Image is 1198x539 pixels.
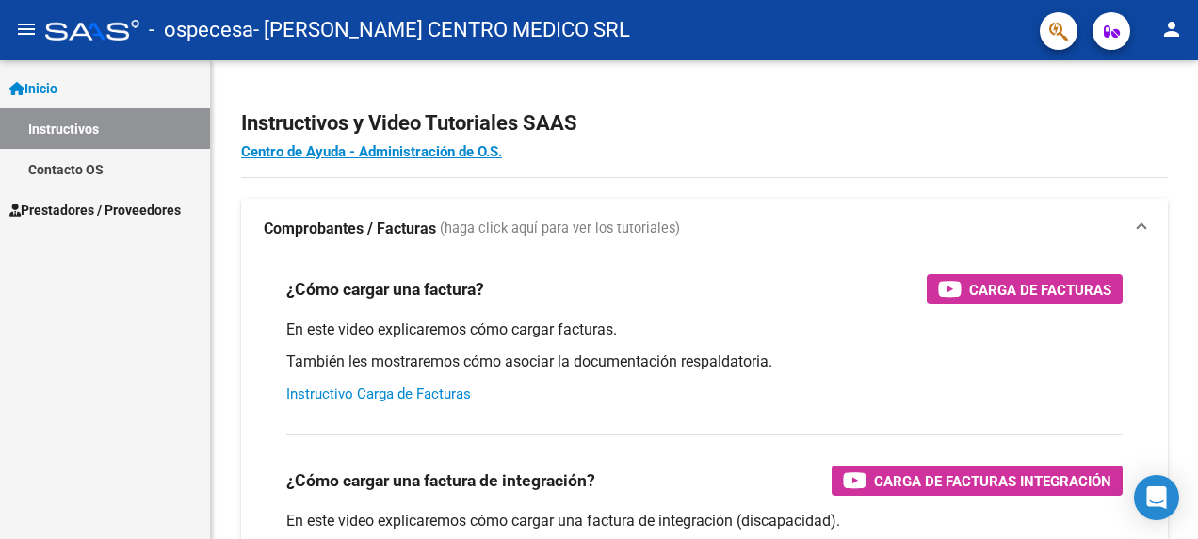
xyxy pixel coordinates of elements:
[9,200,181,220] span: Prestadores / Proveedores
[832,465,1123,496] button: Carga de Facturas Integración
[286,319,1123,340] p: En este video explicaremos cómo cargar facturas.
[440,219,680,239] span: (haga click aquí para ver los tutoriales)
[149,9,253,51] span: - ospecesa
[15,18,38,41] mat-icon: menu
[874,469,1111,493] span: Carga de Facturas Integración
[286,351,1123,372] p: También les mostraremos cómo asociar la documentación respaldatoria.
[286,467,595,494] h3: ¿Cómo cargar una factura de integración?
[286,276,484,302] h3: ¿Cómo cargar una factura?
[9,78,57,99] span: Inicio
[241,199,1168,259] mat-expansion-panel-header: Comprobantes / Facturas (haga click aquí para ver los tutoriales)
[286,511,1123,531] p: En este video explicaremos cómo cargar una factura de integración (discapacidad).
[286,385,471,402] a: Instructivo Carga de Facturas
[1134,475,1179,520] div: Open Intercom Messenger
[969,278,1111,302] span: Carga de Facturas
[241,106,1168,141] h2: Instructivos y Video Tutoriales SAAS
[927,274,1123,304] button: Carga de Facturas
[241,143,502,160] a: Centro de Ayuda - Administración de O.S.
[264,219,436,239] strong: Comprobantes / Facturas
[1160,18,1183,41] mat-icon: person
[253,9,630,51] span: - [PERSON_NAME] CENTRO MEDICO SRL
